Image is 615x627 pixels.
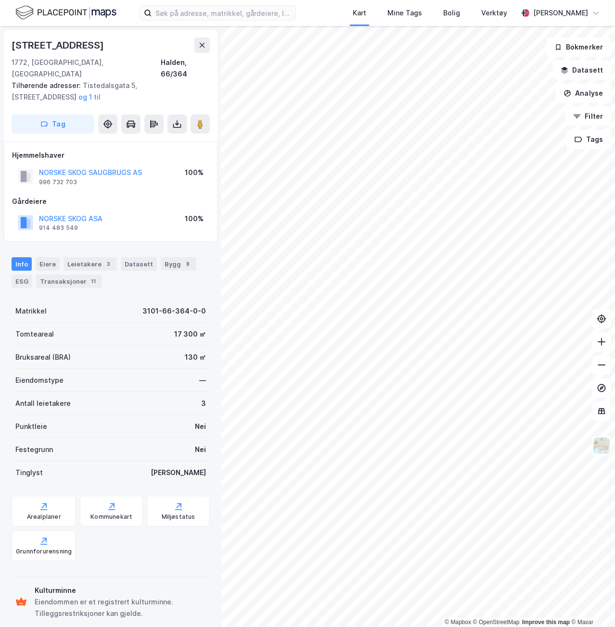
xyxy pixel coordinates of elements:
div: Kulturminne [35,585,206,596]
div: Mine Tags [387,7,422,19]
div: Gårdeiere [12,196,209,207]
div: Eiendomstype [15,375,64,386]
div: 100% [185,167,204,178]
div: Hjemmelshaver [12,150,209,161]
button: Analyse [555,84,611,103]
div: 8 [183,259,192,269]
span: Tilhørende adresser: [12,81,83,89]
div: 996 732 703 [39,178,77,186]
button: Tag [12,114,94,134]
div: Miljøstatus [162,513,195,521]
input: Søk på adresse, matrikkel, gårdeiere, leietakere eller personer [152,6,295,20]
div: 130 ㎡ [185,351,206,363]
div: Kommunekart [90,513,132,521]
div: — [199,375,206,386]
div: Info [12,257,32,271]
div: Festegrunn [15,444,53,455]
div: 914 483 549 [39,224,78,232]
div: 1772, [GEOGRAPHIC_DATA], [GEOGRAPHIC_DATA] [12,57,161,80]
img: logo.f888ab2527a4732fd821a326f86c7f29.svg [15,4,116,21]
div: Eiendommen er et registrert kulturminne. Tilleggsrestriksjoner kan gjelde. [35,596,206,619]
img: Z [592,437,611,455]
div: 11 [89,276,98,286]
div: Tistedalsgata 5, [STREET_ADDRESS] [12,80,202,103]
div: Datasett [121,257,157,271]
div: Kontrollprogram for chat [567,581,615,627]
iframe: Chat Widget [567,581,615,627]
div: Bruksareal (BRA) [15,351,71,363]
div: ESG [12,275,32,288]
button: Bokmerker [546,38,611,57]
div: Verktøy [481,7,507,19]
div: Arealplaner [27,513,61,521]
div: Nei [195,444,206,455]
a: OpenStreetMap [473,619,520,626]
div: [PERSON_NAME] [151,467,206,478]
div: Kart [353,7,366,19]
button: Datasett [552,61,611,80]
div: [STREET_ADDRESS] [12,38,106,53]
a: Improve this map [522,619,570,626]
div: Halden, 66/364 [161,57,210,80]
div: Eiere [36,257,60,271]
div: Grunnforurensning [16,548,72,555]
div: 100% [185,213,204,225]
button: Filter [565,107,611,126]
div: Bygg [161,257,196,271]
button: Tags [566,130,611,149]
div: Matrikkel [15,305,47,317]
div: Transaksjoner [36,275,102,288]
div: 3 [103,259,113,269]
div: Nei [195,421,206,432]
div: Bolig [443,7,460,19]
div: 17 300 ㎡ [174,328,206,340]
div: 3101-66-364-0-0 [142,305,206,317]
div: 3 [201,398,206,409]
div: Punktleie [15,421,47,432]
div: Leietakere [64,257,117,271]
a: Mapbox [445,619,471,626]
div: Antall leietakere [15,398,71,409]
div: Tomteareal [15,328,54,340]
div: [PERSON_NAME] [533,7,588,19]
div: Tinglyst [15,467,43,478]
